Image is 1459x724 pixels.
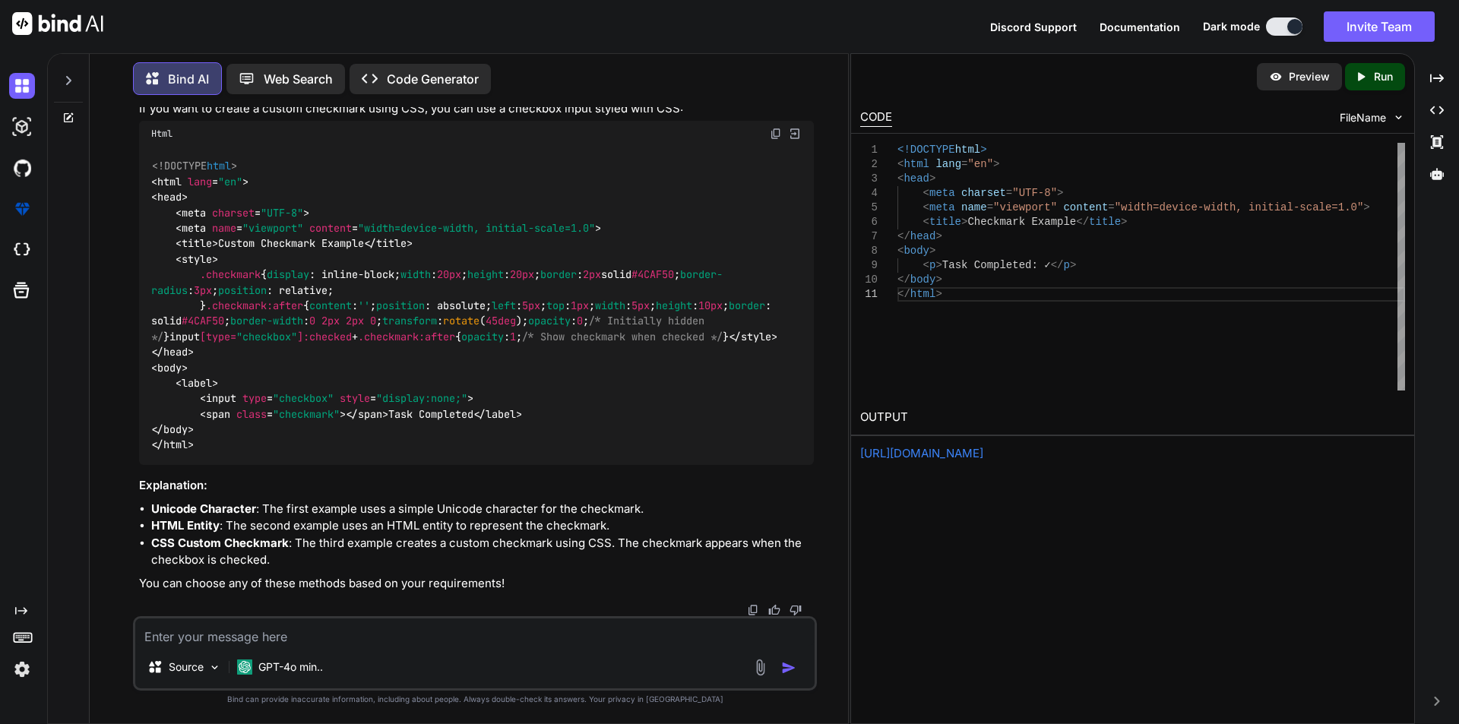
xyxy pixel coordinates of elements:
span: </ [897,230,910,242]
span: = [1005,187,1011,199]
span: .checkmark [358,330,419,343]
p: Code Generator [387,70,479,88]
span: < [897,158,904,170]
span: title [1089,216,1121,228]
span: </ > [473,407,522,421]
span: html [904,158,929,170]
span: meta [929,187,955,199]
span: 10px [698,299,723,312]
span: meta [182,206,206,220]
p: Preview [1289,69,1330,84]
p: You can choose any of these methods based on your requirements! [139,575,814,593]
span: < = > [200,407,346,421]
span: meta [182,221,206,235]
span: height [467,268,504,282]
span: input [206,392,236,406]
li: : The first example uses a simple Unicode character for the checkmark. [151,501,814,518]
span: #4CAF50 [631,268,674,282]
span: 2px [346,315,364,328]
span: html [207,160,231,173]
span: < = = > [176,221,601,235]
button: Invite Team [1324,11,1435,42]
span: :checked [303,330,352,343]
span: html [910,288,935,300]
span: > [935,273,942,286]
span: < [897,245,904,257]
div: 9 [860,258,878,273]
span: type [242,392,267,406]
span: < = > [176,206,309,220]
span: < > [151,191,188,204]
span: name [212,221,236,235]
span: 3px [194,283,212,297]
span: head [904,172,929,185]
span: .checkmark [206,299,267,312]
div: 11 [860,287,878,302]
span: class [236,407,267,421]
span: style [741,330,771,343]
span: </ [1076,216,1089,228]
h3: Explanation: [139,477,814,495]
span: > [929,245,935,257]
code: Custom Checkmark Example Task Completed [151,158,777,453]
img: chevron down [1392,111,1405,124]
p: If you want to create a custom checkmark using CSS, you can use a checkbox input styled with CSS: [139,100,814,118]
img: copy [770,128,782,140]
strong: HTML Entity [151,518,220,533]
img: like [768,604,780,616]
span: 20px [437,268,461,282]
span: [type= ] [200,330,303,343]
span: Html [151,128,172,140]
img: premium [9,196,35,222]
span: </ [897,273,910,286]
span: span [358,407,382,421]
img: Open in Browser [788,127,802,141]
span: Task Completed: ✓ [942,259,1050,271]
span: </ [897,288,910,300]
span: position [218,283,267,297]
span: span [206,407,230,421]
span: <!DOCTYPE [897,144,955,156]
span: Documentation [1100,21,1180,33]
span: border [540,268,577,282]
span: = [961,158,967,170]
span: = [1108,201,1114,213]
span: name [961,201,987,213]
span: </ > [729,330,777,343]
span: "width=device-width, initial-scale=1.0" [1114,201,1363,213]
span: </ > [151,422,194,436]
span: body [157,361,182,375]
span: content [1063,201,1108,213]
span: opacity [461,330,504,343]
button: Documentation [1100,19,1180,35]
li: : The second example uses an HTML entity to represent the checkmark. [151,517,814,535]
span: content [309,299,352,312]
span: "checkbox" [236,330,297,343]
div: 7 [860,229,878,244]
span: > [961,216,967,228]
h2: OUTPUT [851,400,1414,435]
span: < [923,216,929,228]
span: > [935,230,942,242]
button: Discord Support [990,19,1077,35]
strong: CSS Custom Checkmark [151,536,289,550]
span: 2px [583,268,601,282]
div: 2 [860,157,878,172]
div: 3 [860,172,878,186]
div: CODE [860,109,892,127]
span: p [929,259,935,271]
span: = [986,201,992,213]
span: content [309,221,352,235]
p: Bind AI [168,70,209,88]
div: 10 [860,273,878,287]
div: 5 [860,201,878,215]
img: githubDark [9,155,35,181]
span: body [163,422,188,436]
span: < > [176,376,218,390]
span: border-radius [151,268,723,297]
span: < > [176,237,218,251]
span: display [267,268,309,282]
div: 8 [860,244,878,258]
img: darkChat [9,73,35,99]
span: head [910,230,935,242]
